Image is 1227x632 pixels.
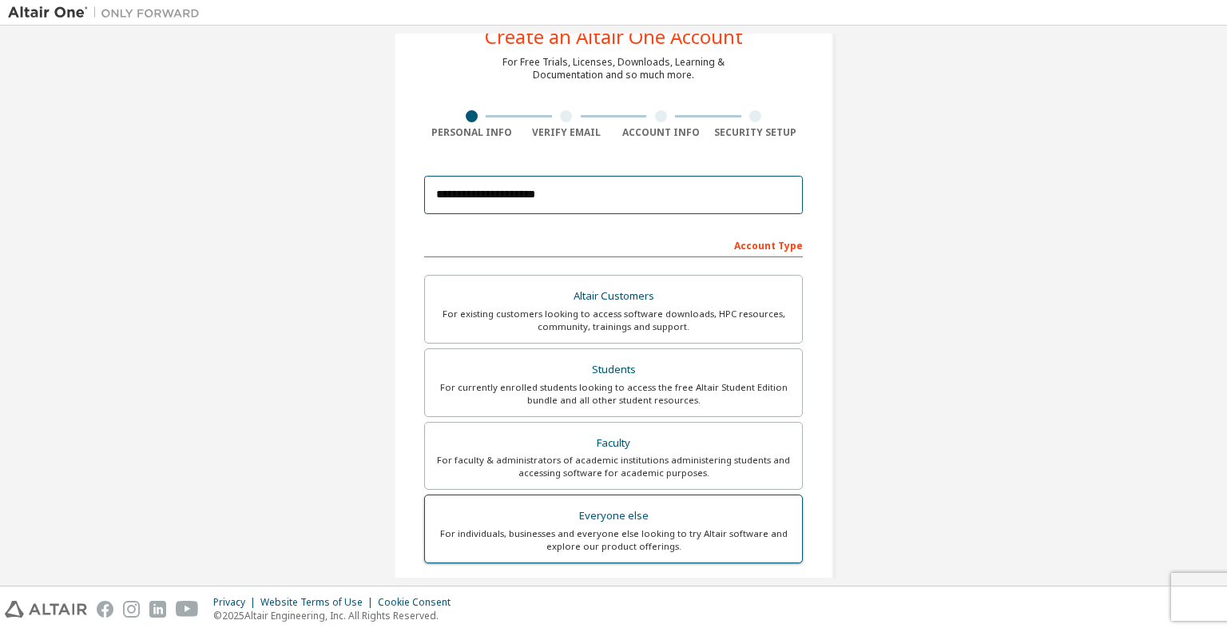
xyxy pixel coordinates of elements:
div: For Free Trials, Licenses, Downloads, Learning & Documentation and so much more. [502,56,725,81]
div: Account Info [613,126,709,139]
div: For existing customers looking to access software downloads, HPC resources, community, trainings ... [435,308,792,333]
div: Students [435,359,792,381]
div: Privacy [213,596,260,609]
div: For faculty & administrators of academic institutions administering students and accessing softwa... [435,454,792,479]
img: instagram.svg [123,601,140,618]
div: Create an Altair One Account [485,27,743,46]
div: For individuals, businesses and everyone else looking to try Altair software and explore our prod... [435,527,792,553]
img: Altair One [8,5,208,21]
div: Security Setup [709,126,804,139]
div: Website Terms of Use [260,596,378,609]
img: facebook.svg [97,601,113,618]
div: Verify Email [519,126,614,139]
div: Faculty [435,432,792,455]
img: linkedin.svg [149,601,166,618]
div: Altair Customers [435,285,792,308]
img: youtube.svg [176,601,199,618]
div: Cookie Consent [378,596,460,609]
div: For currently enrolled students looking to access the free Altair Student Edition bundle and all ... [435,381,792,407]
img: altair_logo.svg [5,601,87,618]
div: Account Type [424,232,803,257]
div: Everyone else [435,505,792,527]
div: Personal Info [424,126,519,139]
p: © 2025 Altair Engineering, Inc. All Rights Reserved. [213,609,460,622]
